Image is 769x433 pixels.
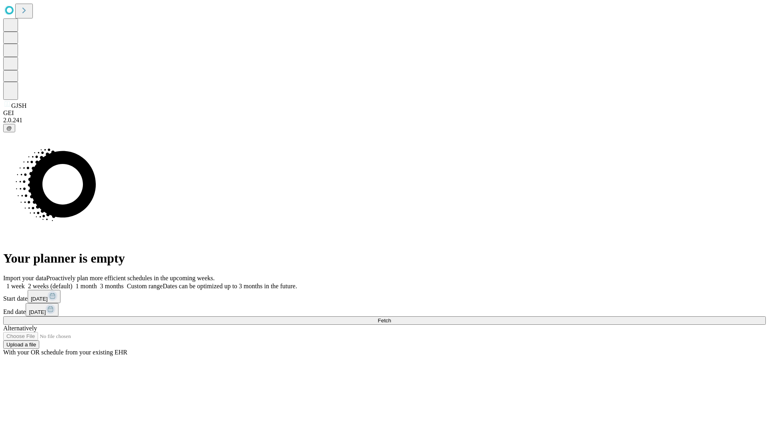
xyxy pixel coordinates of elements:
span: 3 months [100,283,124,289]
span: Import your data [3,275,46,281]
button: @ [3,124,15,132]
span: [DATE] [31,296,48,302]
span: With your OR schedule from your existing EHR [3,349,127,356]
button: Upload a file [3,340,39,349]
span: Fetch [378,318,391,324]
span: 1 week [6,283,25,289]
span: 2 weeks (default) [28,283,72,289]
span: Dates can be optimized up to 3 months in the future. [163,283,297,289]
button: Fetch [3,316,766,325]
span: 1 month [76,283,97,289]
div: Start date [3,290,766,303]
span: [DATE] [29,309,46,315]
h1: Your planner is empty [3,251,766,266]
span: Proactively plan more efficient schedules in the upcoming weeks. [46,275,215,281]
span: @ [6,125,12,131]
span: GJSH [11,102,26,109]
button: [DATE] [28,290,60,303]
div: 2.0.241 [3,117,766,124]
button: [DATE] [26,303,58,316]
span: Alternatively [3,325,37,332]
span: Custom range [127,283,163,289]
div: End date [3,303,766,316]
div: GEI [3,109,766,117]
